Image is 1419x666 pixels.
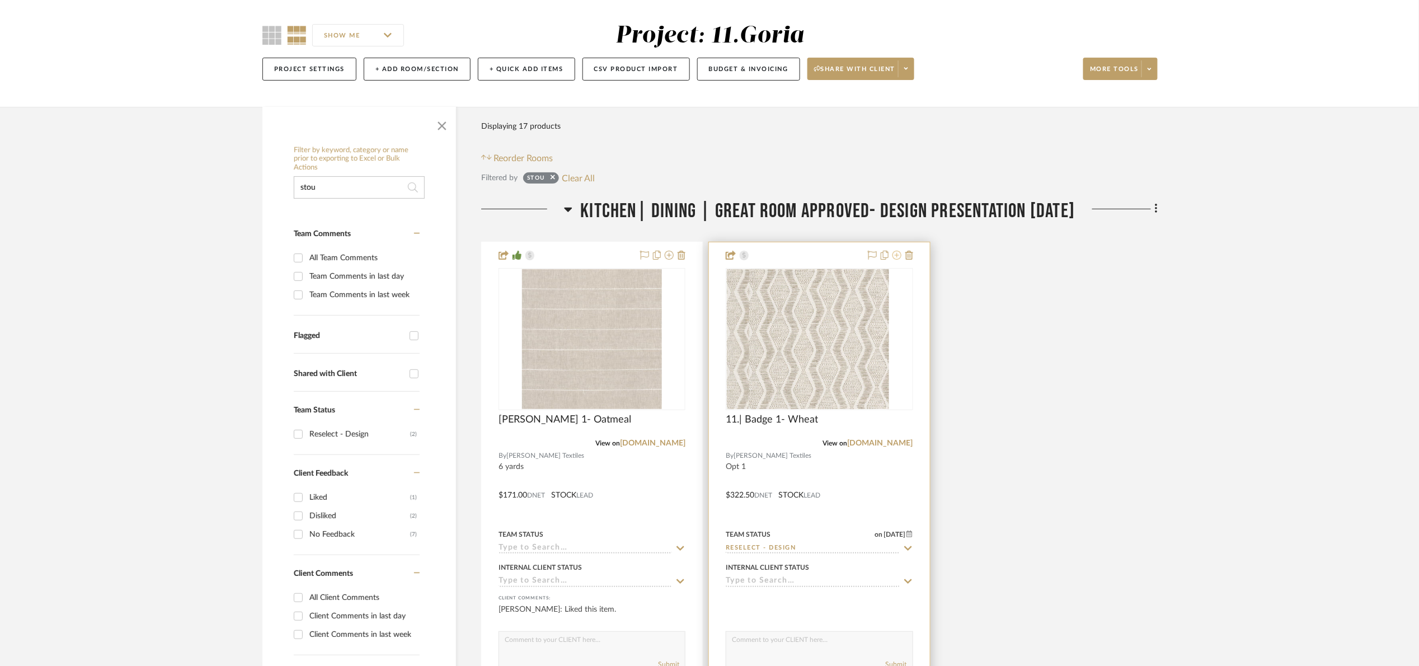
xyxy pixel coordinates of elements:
[595,440,620,447] span: View on
[582,58,690,81] button: CSV Product Import
[309,626,417,644] div: Client Comments in last week
[262,58,356,81] button: Project Settings
[309,607,417,625] div: Client Comments in last day
[823,440,848,447] span: View on
[410,507,417,525] div: (2)
[875,531,882,538] span: on
[499,604,685,626] div: [PERSON_NAME]: Liked this item.
[481,172,518,184] div: Filtered by
[499,451,506,461] span: By
[309,589,417,607] div: All Client Comments
[499,576,672,587] input: Type to Search…
[309,507,410,525] div: Disliked
[481,115,561,138] div: Displaying 17 products
[726,529,770,540] div: Team Status
[499,529,543,540] div: Team Status
[726,414,818,426] span: 11.| Badge 1- Wheat
[1090,65,1139,82] span: More tools
[499,543,672,554] input: Type to Search…
[506,451,584,461] span: [PERSON_NAME] Textiles
[294,470,348,477] span: Client Feedback
[494,152,553,165] span: Reorder Rooms
[294,331,404,341] div: Flagged
[615,24,804,48] div: Project: 11.Goria
[481,152,553,165] button: Reorder Rooms
[814,65,896,82] span: Share with client
[294,230,351,238] span: Team Comments
[410,425,417,443] div: (2)
[726,562,809,573] div: Internal Client Status
[749,269,889,409] img: 11.| Badge 1- Wheat
[726,576,899,587] input: Type to Search…
[527,174,545,185] div: stou
[309,268,417,285] div: Team Comments in last day
[309,526,410,543] div: No Feedback
[620,439,685,447] a: [DOMAIN_NAME]
[294,406,335,414] span: Team Status
[726,543,899,554] input: Type to Search…
[410,526,417,543] div: (7)
[499,414,631,426] span: [PERSON_NAME] 1- Oatmeal
[1083,58,1158,80] button: More tools
[309,286,417,304] div: Team Comments in last week
[309,489,410,506] div: Liked
[562,171,595,185] button: Clear All
[478,58,575,81] button: + Quick Add Items
[581,199,1075,223] span: Kitchen| Dining | Great room Approved- Design Presentation [DATE]
[294,369,404,379] div: Shared with Client
[364,58,471,81] button: + Add Room/Section
[309,425,410,443] div: Reselect - Design
[499,562,582,573] div: Internal Client Status
[697,58,800,81] button: Budget & Invoicing
[309,249,417,267] div: All Team Comments
[848,439,913,447] a: [DOMAIN_NAME]
[882,531,906,538] span: [DATE]
[726,451,734,461] span: By
[294,176,425,199] input: Search within 17 results
[410,489,417,506] div: (1)
[522,269,662,409] img: Perez 1- Oatmeal
[294,570,353,578] span: Client Comments
[294,146,425,172] h6: Filter by keyword, category or name prior to exporting to Excel or Bulk Actions
[734,451,811,461] span: [PERSON_NAME] Textiles
[807,58,915,80] button: Share with client
[431,112,453,135] button: Close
